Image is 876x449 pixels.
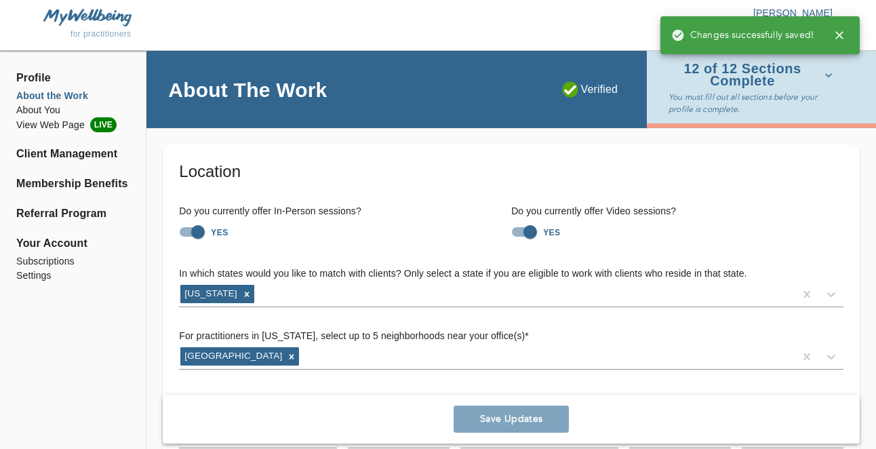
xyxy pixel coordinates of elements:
[16,70,130,86] span: Profile
[511,204,843,219] h6: Do you currently offer Video sessions?
[180,285,239,302] div: [US_STATE]
[16,206,130,222] a: Referral Program
[16,117,130,132] li: View Web Page
[669,63,833,87] span: 12 of 12 Sections Complete
[562,81,618,98] p: Verified
[438,6,833,20] p: [PERSON_NAME]
[543,228,560,237] strong: YES
[16,89,130,103] a: About the Work
[669,91,838,115] p: You must fill out all sections before your profile is complete.
[16,269,130,283] a: Settings
[179,329,843,344] h6: For practitioners in [US_STATE], select up to 5 neighborhoods near your office(s) *
[211,228,228,237] strong: YES
[16,146,130,162] a: Client Management
[16,176,130,192] a: Membership Benefits
[179,267,843,281] h6: In which states would you like to match with clients? Only select a state if you are eligible to ...
[179,391,275,416] p: First office address *
[43,9,132,26] img: MyWellbeing
[71,29,132,39] span: for practitioners
[90,117,117,132] span: LIVE
[671,28,814,42] span: Changes successfully saved!
[179,161,843,182] h5: Location
[16,103,130,117] a: About You
[16,254,130,269] a: Subscriptions
[180,347,284,365] div: [GEOGRAPHIC_DATA]
[16,235,130,252] span: Your Account
[168,77,327,102] h4: About The Work
[179,204,511,219] h6: Do you currently offer In-Person sessions?
[16,117,130,132] a: View Web PageLIVE
[669,59,838,91] button: 12 of 12 Sections Complete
